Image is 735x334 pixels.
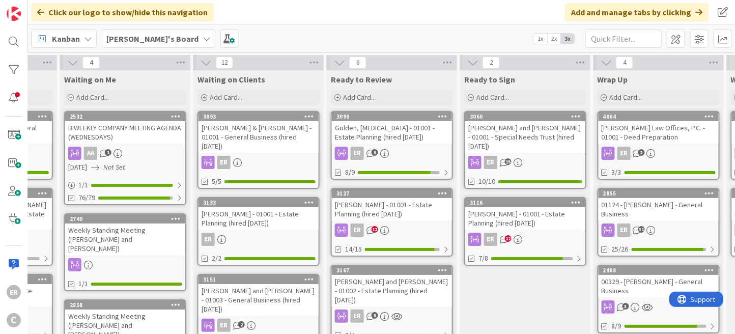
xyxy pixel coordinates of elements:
div: AA [84,147,97,160]
a: 2532BIWEEKLY COMPANY MEETING AGENDA (WEDNESDAYS)AA[DATE]Not Set1/176/79 [64,111,186,205]
span: 10/10 [478,176,495,187]
div: 3127[PERSON_NAME] - 01001 - Estate Planning (hired [DATE]) [332,189,452,220]
a: 2740Weekly Standing Meeting ([PERSON_NAME] and [PERSON_NAME])1/1 [64,213,186,291]
span: 2 [483,57,500,69]
span: 5/5 [212,176,221,187]
div: ER [599,147,719,160]
div: ER [484,233,497,246]
div: Golden, [MEDICAL_DATA] - 01001 - Estate Planning (hired [DATE]) [332,121,452,144]
span: Support [21,2,46,14]
b: [PERSON_NAME]'s Board [106,34,199,44]
span: 5 [372,312,378,319]
span: 14/15 [345,244,362,255]
span: 15 [505,158,512,165]
a: 285501124 - [PERSON_NAME] - General BusinessER25/26 [598,188,720,257]
div: 3151 [203,276,319,283]
div: 3151 [199,275,319,284]
span: Add Card... [476,93,509,102]
a: 3060[PERSON_NAME] and [PERSON_NAME] - 01001 - Special Needs Trust (hired [DATE])ER10/10 [464,111,586,189]
div: 2855 [603,190,719,197]
div: 2855 [599,189,719,198]
span: 2 [238,321,245,328]
div: [PERSON_NAME] - 01001 - Estate Planning (hired [DATE]) [332,198,452,220]
div: ER [202,233,215,246]
div: ER [217,319,231,332]
div: ER [332,224,452,237]
div: 2858 [70,301,185,309]
span: Kanban [52,33,80,45]
div: 3151[PERSON_NAME] and [PERSON_NAME] - 01003 - General Business (hired [DATE]) [199,275,319,316]
div: ER [484,156,497,169]
span: 12 [505,235,512,242]
span: Waiting on Me [64,74,116,85]
div: [PERSON_NAME] & [PERSON_NAME] - 01001 - General Business (hired [DATE]) [199,121,319,153]
span: 1 / 1 [78,180,88,190]
span: 1x [533,34,547,44]
div: ER [199,156,319,169]
div: 2740Weekly Standing Meeting ([PERSON_NAME] and [PERSON_NAME]) [65,214,185,255]
div: 4064 [603,113,719,120]
div: AA [65,147,185,160]
div: 3167 [336,267,452,274]
div: 1/1 [65,179,185,191]
div: 285501124 - [PERSON_NAME] - General Business [599,189,719,220]
span: 31 [638,226,645,233]
div: 4064[PERSON_NAME] Law Offices, P.C. - 01001 - Deed Preparation [599,112,719,144]
div: [PERSON_NAME] and [PERSON_NAME] - 01002 - Estate Planning (hired [DATE]) [332,275,452,307]
span: 25/26 [612,244,629,255]
div: 3127 [332,189,452,198]
div: 2532 [65,112,185,121]
span: Ready to Sign [464,74,515,85]
span: 12 [216,57,233,69]
a: 3133[PERSON_NAME] - 01001 - Estate Planning (hired [DATE])ER2/2 [197,197,320,266]
div: BIWEEKLY COMPANY MEETING AGENDA (WEDNESDAYS) [65,121,185,144]
div: 248800329 - [PERSON_NAME] - General Business [599,266,719,297]
span: 3x [561,34,575,44]
span: 7/8 [478,253,488,264]
div: [PERSON_NAME] - 01001 - Estate Planning (hired [DATE]) [465,207,585,230]
span: 2x [547,34,561,44]
div: ER [465,233,585,246]
div: ER [351,224,364,237]
div: ER [617,147,631,160]
img: Visit kanbanzone.com [7,7,21,21]
div: 3060 [465,112,585,121]
div: Add and manage tabs by clicking [565,3,709,21]
i: Not Set [103,162,125,172]
div: 3093 [203,113,319,120]
div: ER [465,156,585,169]
a: 248800329 - [PERSON_NAME] - General Business8/9 [598,265,720,333]
span: Add Card... [76,93,109,102]
div: 01124 - [PERSON_NAME] - General Business [599,198,719,220]
div: [PERSON_NAME] - 01001 - Estate Planning (hired [DATE]) [199,207,319,230]
div: Click our logo to show/hide this navigation [31,3,214,21]
span: 4 [82,57,100,69]
div: 2740 [65,214,185,224]
div: [PERSON_NAME] and [PERSON_NAME] - 01003 - General Business (hired [DATE]) [199,284,319,316]
span: 2/2 [212,253,221,264]
span: 1/1 [78,279,88,289]
span: 1 [105,149,111,156]
div: 3116[PERSON_NAME] - 01001 - Estate Planning (hired [DATE]) [465,198,585,230]
span: 3 [623,303,629,310]
span: 8/9 [345,167,355,178]
div: 3090 [336,113,452,120]
div: ER [351,310,364,323]
div: ER [217,156,231,169]
span: 3/3 [612,167,621,178]
div: 3060 [470,113,585,120]
span: Add Card... [343,93,376,102]
a: 3127[PERSON_NAME] - 01001 - Estate Planning (hired [DATE])ER14/15 [331,188,453,257]
div: 3167[PERSON_NAME] and [PERSON_NAME] - 01002 - Estate Planning (hired [DATE]) [332,266,452,307]
a: 3116[PERSON_NAME] - 01001 - Estate Planning (hired [DATE])ER7/8 [464,197,586,266]
span: 12 [372,226,378,233]
div: 2858 [65,300,185,310]
span: Waiting on Clients [197,74,265,85]
div: 3133 [199,198,319,207]
a: 3090Golden, [MEDICAL_DATA] - 01001 - Estate Planning (hired [DATE])ER8/9 [331,111,453,180]
span: 8/9 [612,321,621,331]
input: Quick Filter... [585,30,662,48]
span: Ready to Review [331,74,392,85]
div: C [7,313,21,327]
div: [PERSON_NAME] and [PERSON_NAME] - 01001 - Special Needs Trust (hired [DATE]) [465,121,585,153]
